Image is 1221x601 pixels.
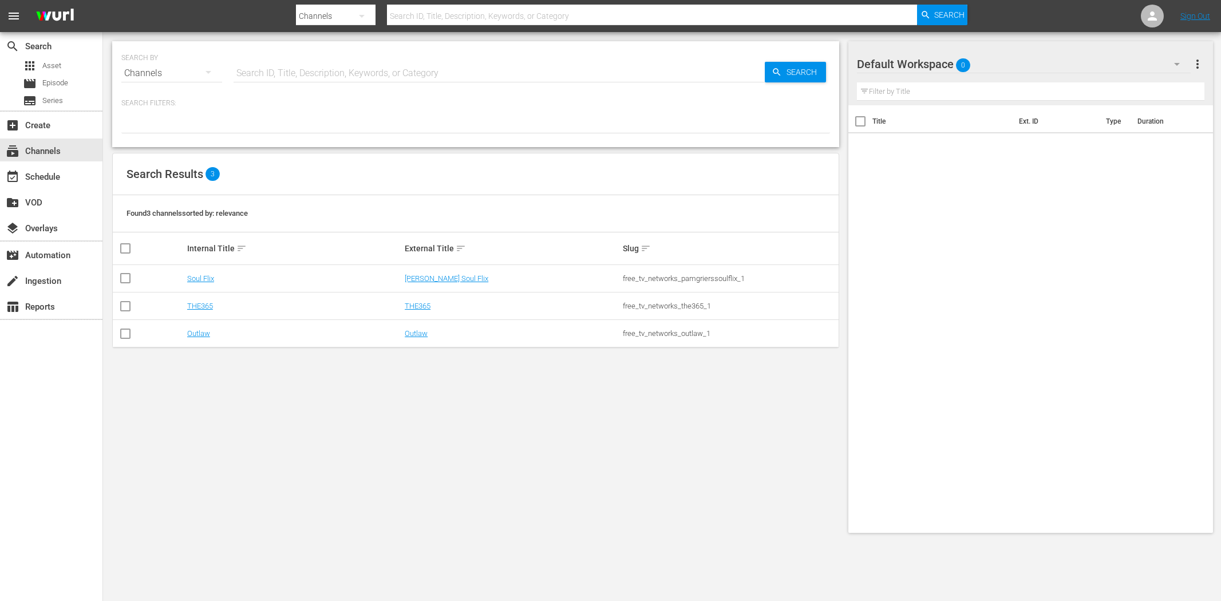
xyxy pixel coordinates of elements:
[623,302,837,310] div: free_tv_networks_the365_1
[42,95,63,106] span: Series
[121,57,222,89] div: Channels
[1012,105,1099,137] th: Ext. ID
[405,302,430,310] a: THE365
[765,62,826,82] button: Search
[956,53,970,77] span: 0
[623,274,837,283] div: free_tv_networks_pamgrierssoulflix_1
[6,39,19,53] span: Search
[1131,105,1199,137] th: Duration
[857,48,1191,80] div: Default Workspace
[917,5,967,25] button: Search
[187,302,213,310] a: THE365
[7,9,21,23] span: menu
[872,105,1012,137] th: Title
[6,170,19,184] span: Schedule
[236,243,247,254] span: sort
[623,329,837,338] div: free_tv_networks_outlaw_1
[127,167,203,181] span: Search Results
[27,3,82,30] img: ans4CAIJ8jUAAAAAAAAAAAAAAAAAAAAAAAAgQb4GAAAAAAAAAAAAAAAAAAAAAAAAJMjXAAAAAAAAAAAAAAAAAAAAAAAAgAT5G...
[187,274,214,283] a: Soul Flix
[6,248,19,262] span: Automation
[456,243,466,254] span: sort
[1099,105,1131,137] th: Type
[1191,50,1204,78] button: more_vert
[1180,11,1210,21] a: Sign Out
[623,242,837,255] div: Slug
[127,209,248,218] span: Found 3 channels sorted by: relevance
[6,300,19,314] span: Reports
[782,62,826,82] span: Search
[206,167,220,181] span: 3
[934,5,965,25] span: Search
[6,222,19,235] span: Overlays
[23,59,37,73] span: Asset
[23,77,37,90] span: Episode
[42,77,68,89] span: Episode
[405,274,488,283] a: [PERSON_NAME] Soul Flix
[405,329,428,338] a: Outlaw
[6,274,19,288] span: Ingestion
[6,196,19,209] span: VOD
[23,94,37,108] span: Series
[121,98,830,108] p: Search Filters:
[641,243,651,254] span: sort
[405,242,619,255] div: External Title
[6,118,19,132] span: Create
[1191,57,1204,71] span: more_vert
[187,242,401,255] div: Internal Title
[6,144,19,158] span: Channels
[42,60,61,72] span: Asset
[187,329,210,338] a: Outlaw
